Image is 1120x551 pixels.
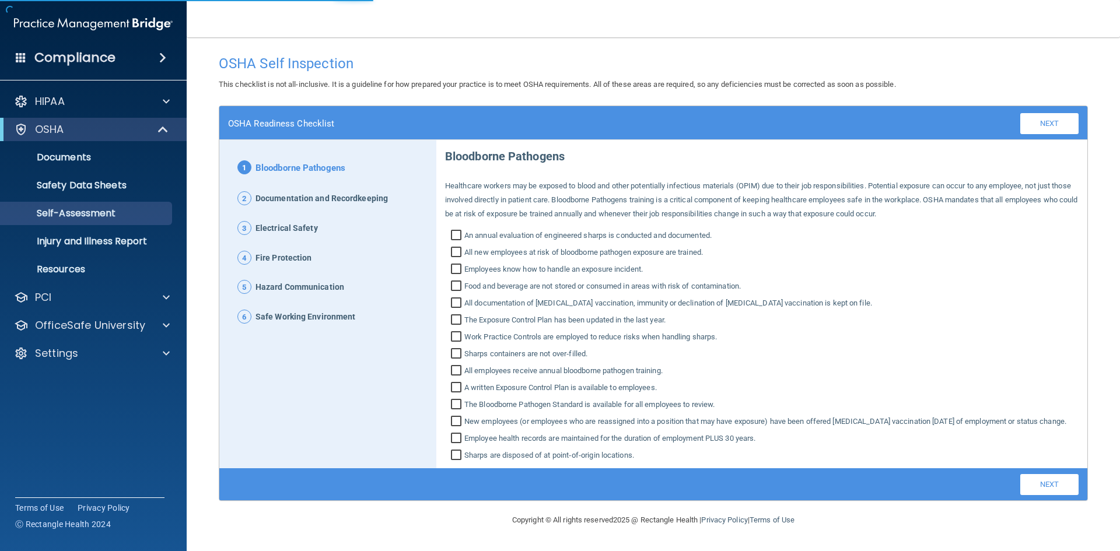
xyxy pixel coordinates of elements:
input: An annual evaluation of engineered sharps is conducted and documented. [451,231,464,243]
input: New employees (or employees who are reassigned into a position that may have exposure) have been ... [451,417,464,429]
span: Work Practice Controls are employed to reduce risks when handling sharps. [464,330,717,344]
span: Documentation and Recordkeeping [256,191,388,206]
p: Injury and Illness Report [8,236,167,247]
span: 5 [237,280,251,294]
p: Safety Data Sheets [8,180,167,191]
span: The Exposure Control Plan has been updated in the last year. [464,313,666,327]
input: The Exposure Control Plan has been updated in the last year. [451,315,464,327]
span: 2 [237,191,251,205]
span: Sharps containers are not over‐filled. [464,347,587,361]
a: Privacy Policy [78,502,130,514]
span: 3 [237,221,251,235]
a: Next [1020,474,1079,495]
a: Privacy Policy [701,515,747,524]
span: 4 [237,251,251,265]
span: All new employees at risk of bloodborne pathogen exposure are trained. [464,245,703,259]
span: Fire Protection [256,251,312,266]
h4: Compliance [34,50,116,66]
a: Terms of Use [750,515,794,524]
span: Electrical Safety [256,221,318,236]
a: PCI [14,290,170,304]
div: Copyright © All rights reserved 2025 @ Rectangle Health | | [440,501,866,539]
span: 6 [237,310,251,324]
span: Safe Working Environment [256,310,355,325]
input: All employees receive annual bloodborne pathogen training. [451,366,464,378]
input: Food and beverage are not stored or consumed in areas with risk of contamination. [451,282,464,293]
span: Sharps are disposed of at point‐of‐origin locations. [464,448,634,462]
p: Documents [8,152,167,163]
a: Terms of Use [15,502,64,514]
p: Resources [8,264,167,275]
input: Sharps containers are not over‐filled. [451,349,464,361]
p: OSHA [35,122,64,136]
span: 1 [237,160,251,174]
span: All documentation of [MEDICAL_DATA] vaccination, immunity or declination of [MEDICAL_DATA] vaccin... [464,296,872,310]
span: New employees (or employees who are reassigned into a position that may have exposure) have been ... [464,415,1066,429]
span: The Bloodborne Pathogen Standard is available for all employees to review. [464,398,715,412]
span: A written Exposure Control Plan is available to employees. [464,381,657,395]
input: All documentation of [MEDICAL_DATA] vaccination, immunity or declination of [MEDICAL_DATA] vaccin... [451,299,464,310]
h4: OSHA Self Inspection [219,56,1088,71]
a: OfficeSafe University [14,318,170,332]
input: Employees know how to handle an exposure incident. [451,265,464,276]
a: OSHA [14,122,169,136]
span: Hazard Communication [256,280,344,295]
input: Sharps are disposed of at point‐of‐origin locations. [451,451,464,462]
a: Settings [14,346,170,360]
span: Ⓒ Rectangle Health 2024 [15,518,111,530]
input: Employee health records are maintained for the duration of employment PLUS 30 years. [451,434,464,445]
a: Next [1020,113,1079,134]
p: HIPAA [35,94,65,108]
span: Bloodborne Pathogens [256,160,345,177]
input: A written Exposure Control Plan is available to employees. [451,383,464,395]
span: Food and beverage are not stored or consumed in areas with risk of contamination. [464,279,741,293]
p: Bloodborne Pathogens [445,140,1079,167]
span: An annual evaluation of engineered sharps is conducted and documented. [464,229,712,243]
input: Work Practice Controls are employed to reduce risks when handling sharps. [451,332,464,344]
input: The Bloodborne Pathogen Standard is available for all employees to review. [451,400,464,412]
h4: OSHA Readiness Checklist [228,118,334,129]
p: Settings [35,346,78,360]
span: Employee health records are maintained for the duration of employment PLUS 30 years. [464,431,755,445]
img: PMB logo [14,12,173,36]
p: Self-Assessment [8,208,167,219]
p: Healthcare workers may be exposed to blood and other potentially infectious materials (OPIM) due ... [445,179,1079,221]
span: All employees receive annual bloodborne pathogen training. [464,364,663,378]
span: Employees know how to handle an exposure incident. [464,262,643,276]
p: PCI [35,290,51,304]
input: All new employees at risk of bloodborne pathogen exposure are trained. [451,248,464,259]
p: OfficeSafe University [35,318,145,332]
span: This checklist is not all-inclusive. It is a guideline for how prepared your practice is to meet ... [219,80,896,89]
a: HIPAA [14,94,170,108]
